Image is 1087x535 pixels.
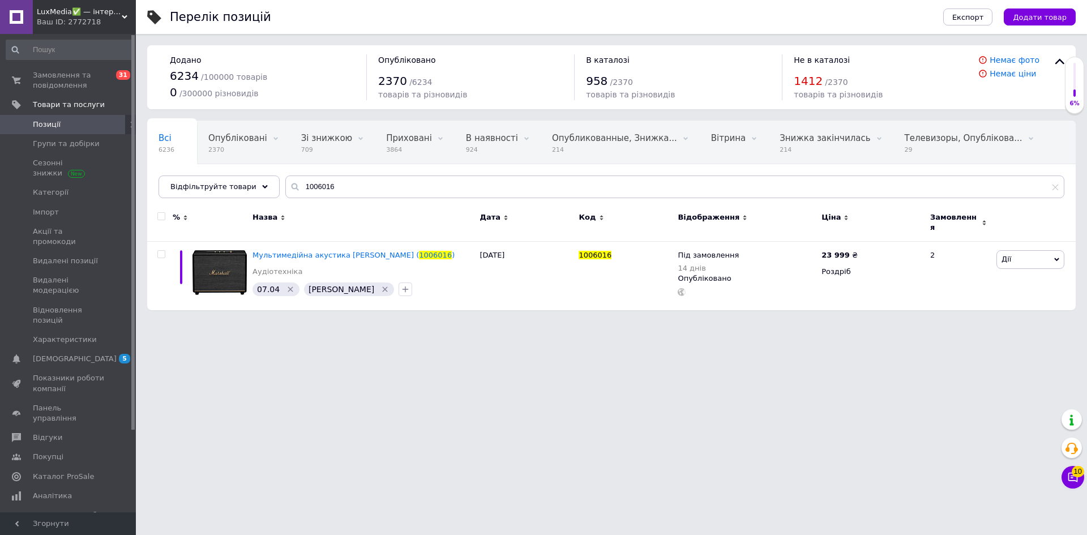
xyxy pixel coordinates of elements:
div: Телевизоры, Опубліковані, Під замовлення [893,121,1045,164]
span: Замовлення та повідомлення [33,70,105,91]
button: Чат з покупцем10 [1062,466,1084,489]
b: 23 999 [821,251,850,259]
svg: Видалити мітку [380,285,390,294]
span: Телевизоры, Опублікова... [905,133,1022,143]
span: Характеристики [33,335,97,345]
input: Пошук по назві позиції, артикулу і пошуковим запитам [285,176,1064,198]
a: Немає фото [990,55,1039,65]
div: Ваш ID: 2772718 [37,17,136,27]
span: / 2370 [825,78,848,87]
span: Ціна [821,212,841,222]
span: Додано [170,55,201,65]
span: / 300000 різновидів [179,89,259,98]
span: 1412 [794,74,823,88]
span: 214 [552,145,677,154]
span: 709 [301,145,352,154]
span: товарів та різновидів [794,90,883,99]
span: Опубликованные, Знижка... [552,133,677,143]
span: 31 [116,70,130,80]
span: Акції та промокоди [33,226,105,247]
span: ) [452,251,455,259]
span: Показники роботи компанії [33,373,105,393]
span: 10 [1072,466,1084,477]
div: 14 днів [678,264,739,272]
span: 2370 [378,74,407,88]
span: LuxMedia✅ — інтернет-магазин побутової техніки та електроніки [37,7,122,17]
span: 5 [119,354,130,363]
div: 2 [923,242,994,310]
span: Всі [159,133,172,143]
span: Опубліковано [378,55,436,65]
span: 214 [780,145,870,154]
span: Сезонні знижки [33,158,105,178]
span: 0 [170,85,177,99]
button: Експорт [943,8,993,25]
span: 924 [466,145,518,154]
input: Пошук [6,40,134,60]
span: Мультимедійна акустика [PERSON_NAME] ( [253,251,419,259]
span: Видалені позиції [33,256,98,266]
span: 2370 [208,145,267,154]
span: % [173,212,180,222]
span: 6234 [170,69,199,83]
span: 958 [586,74,607,88]
span: товарів та різновидів [586,90,675,99]
div: ₴ [821,250,858,260]
span: 29 [905,145,1022,154]
span: Імпорт [33,207,59,217]
span: [DEMOGRAPHIC_DATA] [33,354,117,364]
span: 07.04 [257,285,280,294]
span: Дата [480,212,500,222]
div: [DATE] [477,242,576,310]
span: Додати товар [1013,13,1067,22]
span: Відгуки [33,433,62,443]
span: Позиції [33,119,61,130]
span: Каталог ProSale [33,472,94,482]
span: Назва [253,212,277,222]
div: Опубликованные, Знижка закінчилась [541,121,700,164]
span: 3864 [386,145,432,154]
span: Приховані [386,133,432,143]
span: В каталозі [586,55,630,65]
span: Відображення [678,212,739,222]
div: Роздріб [821,267,921,277]
div: 6% [1065,100,1084,108]
span: 1006016 [579,251,611,259]
span: 1006016 [419,251,452,259]
span: 6236 [159,145,174,154]
span: Експорт [952,13,984,22]
div: Опубліковано [678,273,816,284]
span: Аналітика [33,491,72,501]
img: Мультимедийная акустика Marshall Woburn III Black (1006016) [192,250,247,294]
span: / 2370 [610,78,632,87]
span: Зі знижкою [301,133,352,143]
span: [PERSON_NAME] [309,285,374,294]
a: Немає ціни [990,69,1036,78]
span: Під замовлення [678,251,739,263]
span: / 6234 [409,78,432,87]
span: В наявності [466,133,518,143]
span: Відфільтруйте товари [170,182,256,191]
span: Товари та послуги [33,100,105,110]
span: Панель управління [33,403,105,423]
a: Аудіотехніка [253,267,302,277]
span: Код [579,212,596,222]
div: Перелік позицій [170,11,271,23]
span: / 100000 товарів [201,72,267,82]
span: Не в каталозі [794,55,850,65]
button: Додати товар [1004,8,1076,25]
span: Видалені модерацією [33,275,105,296]
span: Вітрина [711,133,746,143]
span: товарів та різновидів [378,90,467,99]
svg: Видалити мітку [286,285,295,294]
span: Групи та добірки [33,139,100,149]
span: Інструменти веб-майстра та SEO [33,510,105,530]
span: Покупці [33,452,63,462]
span: Категорії [33,187,69,198]
span: Знижка закінчилась [780,133,870,143]
a: Мультимедійна акустика [PERSON_NAME] (1006016) [253,251,455,259]
span: Дії [1002,255,1011,263]
span: Опубліковані [208,133,267,143]
span: Замовлення [930,212,979,233]
span: Опубліковані [159,176,217,186]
